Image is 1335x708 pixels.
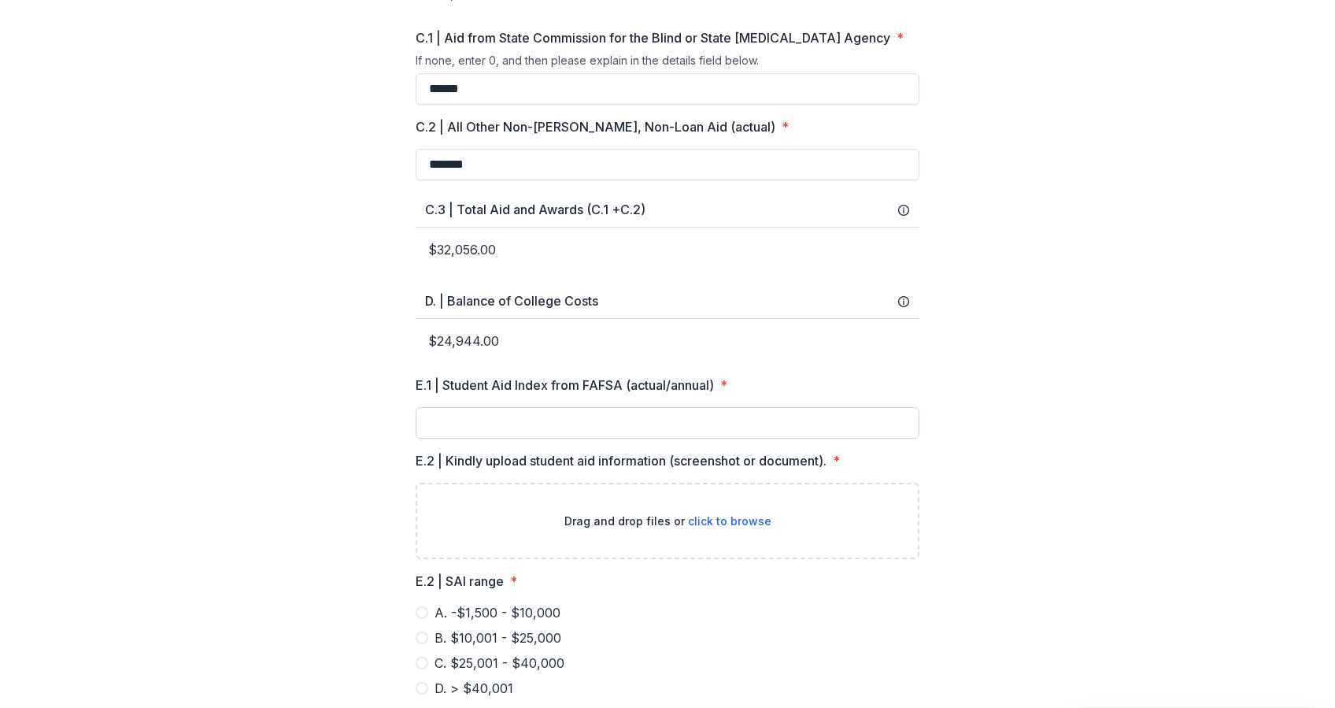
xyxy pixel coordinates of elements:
div: If none, enter 0, and then please explain in the details field below. [416,54,919,73]
span: D. > $40,001 [435,679,513,698]
p: E.1 | Student Aid Index from FAFSA (actual/annual) [416,376,714,395]
p: $24,944.00 [416,319,919,363]
p: E.2 | SAI range [416,572,504,591]
span: click to browse [688,514,771,528]
span: C. $25,001 - $40,000 [435,654,564,673]
p: C.2 | All Other Non-[PERSON_NAME], Non-Loan Aid (actual) [416,117,775,136]
p: Drag and drop files or [564,513,771,529]
h3: C.3 | Total Aid and Awards (C.1 +C.2) [425,202,645,217]
span: B. $10,001 - $25,000 [435,628,561,647]
span: A. -$1,500 - $10,000 [435,603,560,622]
p: $32,056.00 [416,228,919,272]
p: C.1 | Aid from State Commission for the Blind or State [MEDICAL_DATA] Agency [416,28,890,47]
h3: D. | Balance of College Costs [425,294,598,309]
p: E.2 | Kindly upload student aid information (screenshot or document). [416,451,827,470]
